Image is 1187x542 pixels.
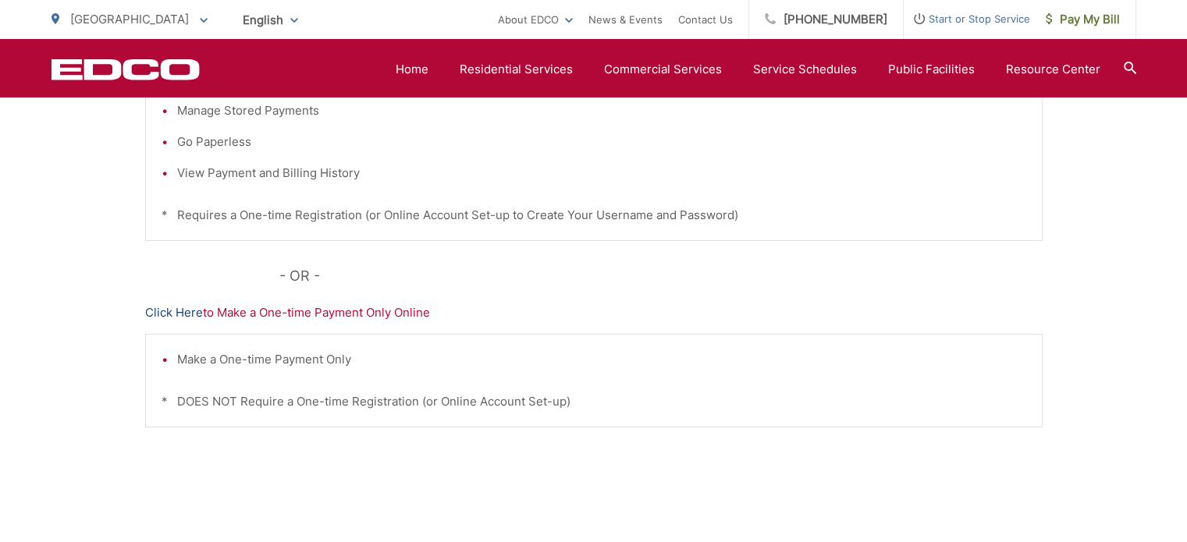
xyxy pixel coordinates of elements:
span: [GEOGRAPHIC_DATA] [70,12,189,27]
p: * DOES NOT Require a One-time Registration (or Online Account Set-up) [162,392,1026,411]
a: EDCD logo. Return to the homepage. [52,58,200,80]
span: English [231,6,310,34]
li: Go Paperless [177,133,1026,151]
a: Click Here [145,303,203,322]
a: About EDCO [498,10,573,29]
span: Pay My Bill [1046,10,1120,29]
a: Commercial Services [604,60,722,79]
a: Home [396,60,428,79]
p: - OR - [279,264,1043,288]
a: Residential Services [460,60,573,79]
a: News & Events [588,10,663,29]
a: Public Facilities [888,60,975,79]
li: Manage Stored Payments [177,101,1026,120]
p: * Requires a One-time Registration (or Online Account Set-up to Create Your Username and Password) [162,206,1026,225]
li: View Payment and Billing History [177,164,1026,182]
a: Service Schedules [753,60,857,79]
a: Resource Center [1006,60,1100,79]
a: Contact Us [678,10,733,29]
li: Make a One-time Payment Only [177,350,1026,369]
p: to Make a One-time Payment Only Online [145,303,1043,322]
